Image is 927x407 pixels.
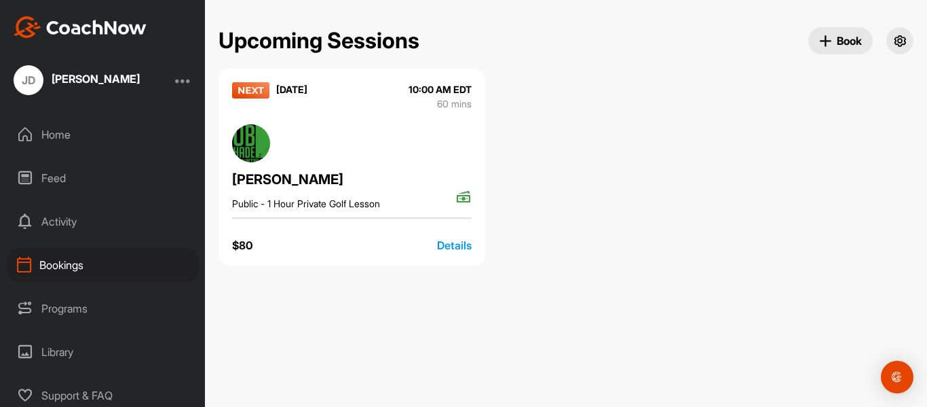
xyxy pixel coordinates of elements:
span: Book [819,34,862,48]
div: $ 80 [232,237,252,253]
img: next [232,82,269,99]
div: JD [14,65,43,95]
h2: Upcoming Sessions [219,28,419,54]
div: Bookings [7,248,199,282]
div: 10:00 AM EDT [409,82,472,96]
div: Home [7,118,199,152]
div: [DATE] [276,82,307,111]
img: square_7d72e3b9a0e7cffca0d5903ffc03afe1.jpg [232,124,270,162]
div: Feed [7,161,199,195]
div: Library [7,335,199,369]
div: Programs [7,291,199,325]
div: Activity [7,205,199,238]
div: Public - 1 Hour Private Golf Lesson [232,196,380,211]
button: Book [808,27,873,54]
div: 60 mins [409,96,472,111]
div: Open Intercom Messenger [881,361,913,393]
div: [PERSON_NAME] [52,73,140,84]
div: Details [437,237,472,253]
img: CoachNow [14,16,147,38]
div: [PERSON_NAME] [232,169,472,190]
